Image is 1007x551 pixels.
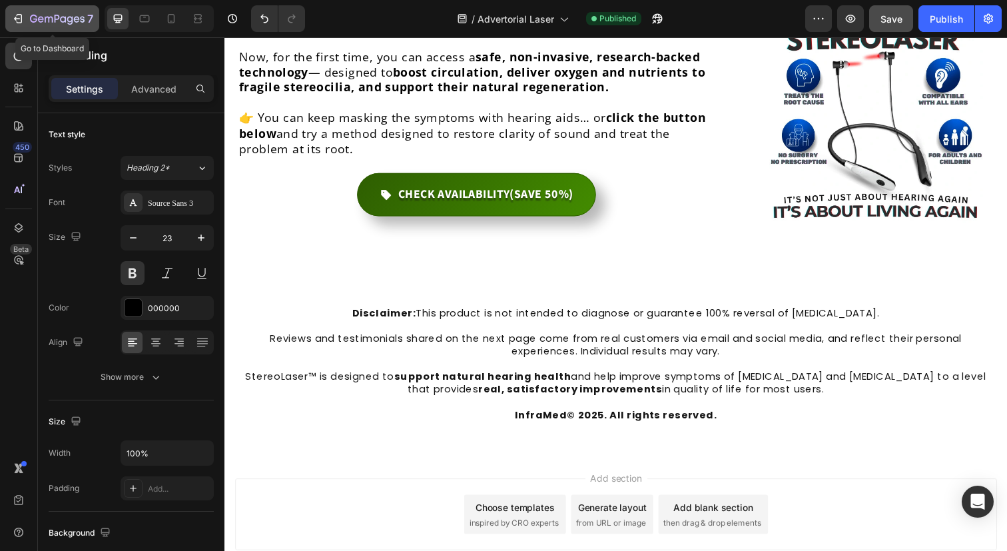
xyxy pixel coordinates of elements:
[148,483,210,495] div: Add...
[880,13,902,25] span: Save
[918,5,974,32] button: Publish
[131,275,196,288] strong: Disclaimer:
[49,229,84,247] div: Size
[49,365,214,389] button: Show more
[869,5,913,32] button: Save
[49,334,86,352] div: Align
[5,5,99,32] button: 7
[472,12,475,26] span: /
[599,13,636,25] span: Published
[49,447,71,459] div: Width
[962,486,994,518] div: Open Intercom Messenger
[101,370,163,384] div: Show more
[66,82,103,96] p: Settings
[49,413,84,431] div: Size
[251,5,305,32] div: Undo/Redo
[49,482,79,494] div: Padding
[65,47,208,63] p: Heading
[49,162,72,174] div: Styles
[49,129,85,141] div: Text style
[13,275,786,301] p: This product is not intended to diagnose or guarantee 100% reversal of [MEDICAL_DATA].
[250,490,341,502] span: inspired by CRO experts
[930,12,963,26] div: Publish
[458,473,539,487] div: Add blank section
[224,37,1007,551] iframe: Design area
[359,490,430,502] span: from URL or image
[148,302,210,314] div: 000000
[49,302,69,314] div: Color
[259,352,447,366] strong: real, satisfactory improvements
[49,524,113,542] div: Background
[131,82,176,96] p: Advanced
[13,142,32,153] div: 450
[173,339,354,353] strong: support natural hearing health
[49,197,65,209] div: Font
[148,197,210,209] div: Source Sans 3
[10,244,32,255] div: Beta
[127,162,170,174] span: Heading 2*
[87,11,93,27] p: 7
[478,12,554,26] span: Advertorial Laser
[256,473,337,487] div: Choose templates
[296,378,503,392] strong: InfraMed© 2025. All rights reserved.
[13,340,786,366] p: StereoLaser™ is designed to and help improve symptoms of [MEDICAL_DATA] and [MEDICAL_DATA] to a l...
[368,443,432,457] span: Add section
[448,490,547,502] span: then drag & drop elements
[13,301,786,340] p: Reviews and testimonials shared on the next page come from real customers via email and social me...
[361,473,431,487] div: Generate layout
[121,441,213,465] input: Auto
[121,156,214,180] button: Heading 2*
